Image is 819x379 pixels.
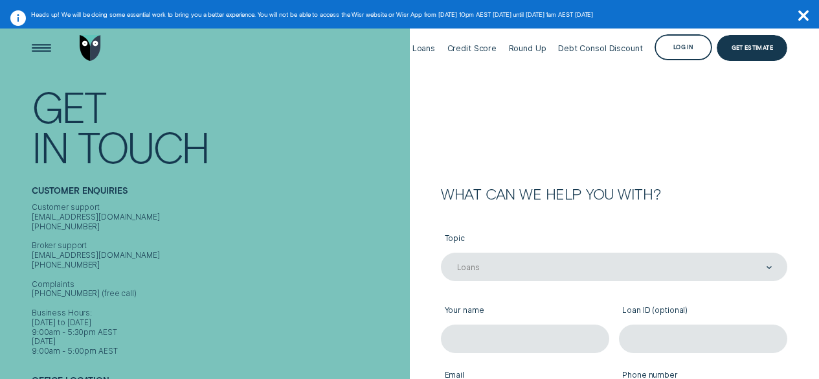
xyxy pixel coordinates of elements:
[28,35,54,61] button: Open Menu
[447,43,497,53] div: Credit Score
[441,226,787,253] label: Topic
[32,186,405,203] h2: Customer Enquiries
[441,187,787,201] h2: What can we help you with?
[32,86,105,126] div: Get
[78,126,208,167] div: Touch
[558,19,642,77] a: Debt Consol Discount
[441,298,609,325] label: Your name
[412,43,435,53] div: Loans
[509,43,546,53] div: Round Up
[457,263,480,273] div: Loans
[619,298,787,325] label: Loan ID (optional)
[412,19,435,77] a: Loans
[447,19,497,77] a: Credit Score
[77,19,103,77] a: Go to home page
[32,86,405,167] h1: Get In Touch
[717,35,787,61] a: Get Estimate
[32,203,405,356] div: Customer support [EMAIL_ADDRESS][DOMAIN_NAME] [PHONE_NUMBER] Broker support [EMAIL_ADDRESS][DOMAI...
[558,43,642,53] div: Debt Consol Discount
[32,126,68,167] div: In
[509,19,546,77] a: Round Up
[655,34,712,60] button: Log in
[80,35,101,61] img: Wisr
